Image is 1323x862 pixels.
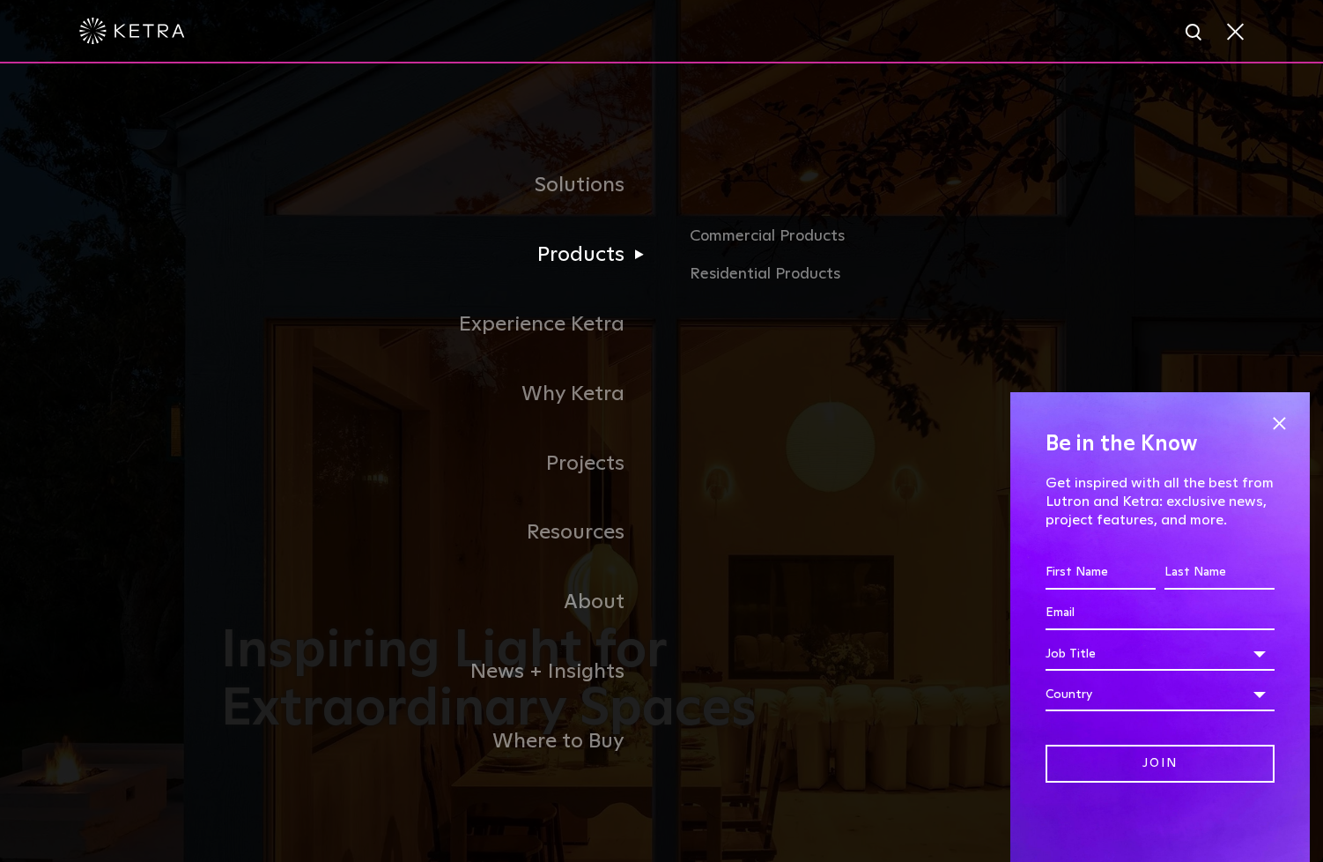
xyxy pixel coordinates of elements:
[79,18,185,44] img: ketra-logo-2019-white
[221,151,1102,776] div: Navigation Menu
[221,498,661,568] a: Resources
[221,568,661,637] a: About
[1184,22,1206,44] img: search icon
[221,360,661,429] a: Why Ketra
[221,707,661,777] a: Where to Buy
[1046,745,1275,783] input: Join
[1046,597,1275,630] input: Email
[1046,637,1275,671] div: Job Title
[690,223,1102,262] a: Commercial Products
[221,637,661,707] a: News + Insights
[221,151,661,220] a: Solutions
[221,429,661,499] a: Projects
[1046,556,1156,590] input: First Name
[1046,474,1275,529] p: Get inspired with all the best from Lutron and Ketra: exclusive news, project features, and more.
[690,262,1102,287] a: Residential Products
[1046,678,1275,711] div: Country
[1164,556,1275,590] input: Last Name
[221,290,661,360] a: Experience Ketra
[221,220,661,290] a: Products
[1046,427,1275,461] h4: Be in the Know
